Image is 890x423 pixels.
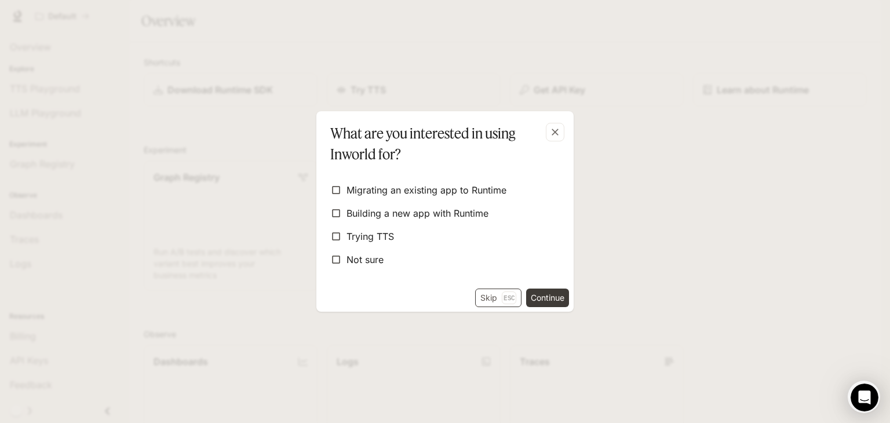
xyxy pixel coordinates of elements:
span: Building a new app with Runtime [346,206,488,220]
span: Not sure [346,253,384,267]
iframe: Intercom live chat [851,384,878,411]
p: Esc [502,291,516,304]
span: Migrating an existing app to Runtime [346,183,506,197]
p: What are you interested in using Inworld for? [330,123,555,165]
button: SkipEsc [475,289,521,307]
iframe: Intercom live chat discovery launcher [848,381,880,413]
span: Trying TTS [346,229,394,243]
button: Continue [526,289,569,307]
